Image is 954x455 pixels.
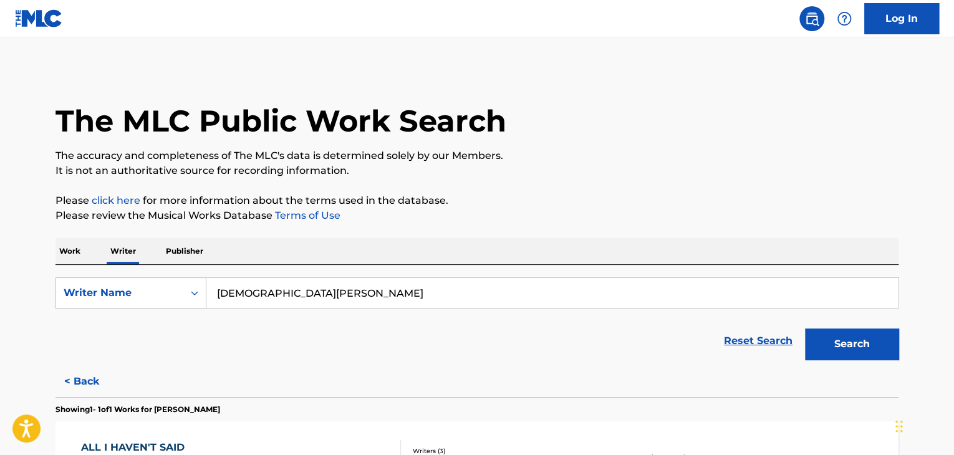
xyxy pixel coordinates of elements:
[832,6,857,31] div: Help
[864,3,939,34] a: Log In
[804,11,819,26] img: search
[162,238,207,264] p: Publisher
[55,366,130,397] button: < Back
[892,395,954,455] iframe: Chat Widget
[718,327,799,355] a: Reset Search
[837,11,852,26] img: help
[55,148,899,163] p: The accuracy and completeness of The MLC's data is determined solely by our Members.
[55,277,899,366] form: Search Form
[55,102,506,140] h1: The MLC Public Work Search
[107,238,140,264] p: Writer
[799,6,824,31] a: Public Search
[64,285,176,300] div: Writer Name
[55,404,220,415] p: Showing 1 - 1 of 1 Works for [PERSON_NAME]
[15,9,63,27] img: MLC Logo
[55,238,84,264] p: Work
[55,208,899,223] p: Please review the Musical Works Database
[805,328,899,360] button: Search
[272,209,340,221] a: Terms of Use
[92,194,140,206] a: click here
[55,193,899,208] p: Please for more information about the terms used in the database.
[55,163,899,178] p: It is not an authoritative source for recording information.
[81,440,196,455] div: ALL I HAVEN'T SAID
[895,408,903,445] div: Drag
